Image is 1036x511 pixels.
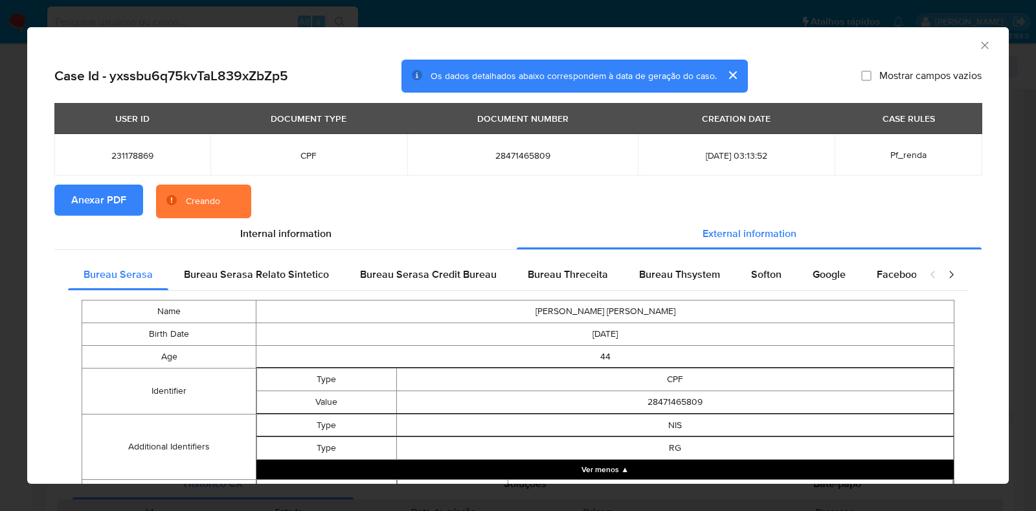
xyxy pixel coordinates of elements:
[890,148,927,161] span: Pf_renda
[396,391,954,414] td: 28471465809
[703,226,796,241] span: External information
[82,301,256,323] td: Name
[469,108,576,130] div: DOCUMENT NUMBER
[257,369,396,391] td: Type
[226,150,392,161] span: CPF
[184,267,329,282] span: Bureau Serasa Relato Sintetico
[861,71,872,81] input: Mostrar campos vazios
[694,108,778,130] div: CREATION DATE
[256,460,954,479] button: Collapse array
[256,346,954,369] td: 44
[639,267,720,282] span: Bureau Thsystem
[423,150,622,161] span: 28471465809
[717,60,748,91] button: cerrar
[396,369,954,391] td: CPF
[813,267,846,282] span: Google
[396,414,954,437] td: NIS
[431,69,717,82] span: Os dados detalhados abaixo correspondem à data de geração do caso.
[70,150,195,161] span: 231178869
[256,323,954,346] td: [DATE]
[257,391,396,414] td: Value
[263,108,354,130] div: DOCUMENT TYPE
[877,267,922,282] span: Facebook
[54,185,143,216] button: Anexar PDF
[27,27,1009,484] div: closure-recommendation-modal
[256,301,954,323] td: [PERSON_NAME] [PERSON_NAME]
[978,39,990,51] button: Fechar a janela
[875,108,943,130] div: CASE RULES
[107,108,157,130] div: USER ID
[257,414,396,437] td: Type
[82,323,256,346] td: Birth Date
[653,150,820,161] span: [DATE] 03:13:52
[82,369,256,414] td: Identifier
[68,259,916,290] div: Detailed external info
[360,267,497,282] span: Bureau Serasa Credit Bureau
[82,414,256,480] td: Additional Identifiers
[508,480,953,503] td: [GEOGRAPHIC_DATA]
[879,69,982,82] span: Mostrar campos vazios
[240,226,332,241] span: Internal information
[82,346,256,369] td: Age
[71,186,126,214] span: Anexar PDF
[528,267,608,282] span: Bureau Threceita
[54,67,288,84] h2: Case Id - yxssbu6q75kvTaL839xZbZp5
[54,218,982,249] div: Detailed info
[186,195,220,208] div: Creando
[396,437,954,460] td: RG
[257,437,396,460] td: Type
[397,480,508,503] td: City
[84,267,153,282] span: Bureau Serasa
[751,267,782,282] span: Softon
